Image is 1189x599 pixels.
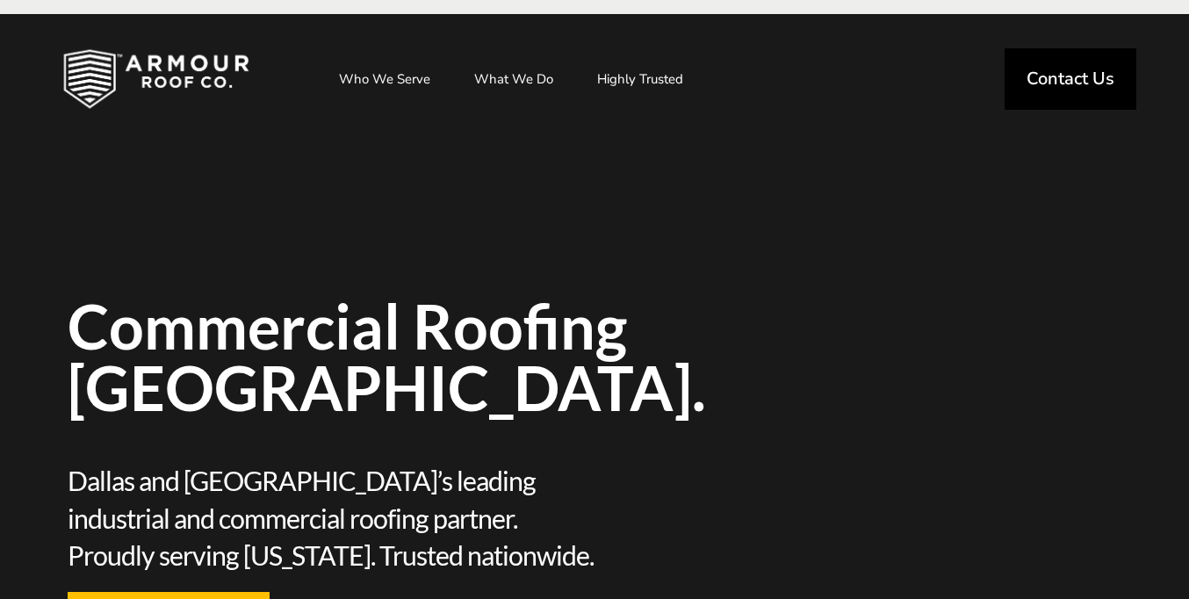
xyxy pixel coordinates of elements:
a: Highly Trusted [580,57,701,101]
a: Contact Us [1005,48,1136,110]
a: What We Do [457,57,571,101]
span: Contact Us [1027,70,1114,88]
img: Industrial and Commercial Roofing Company | Armour Roof Co. [35,35,277,123]
span: Dallas and [GEOGRAPHIC_DATA]’s leading industrial and commercial roofing partner. Proudly serving... [68,462,594,574]
span: Commercial Roofing [GEOGRAPHIC_DATA]. [68,295,1121,418]
a: Who We Serve [321,57,448,101]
